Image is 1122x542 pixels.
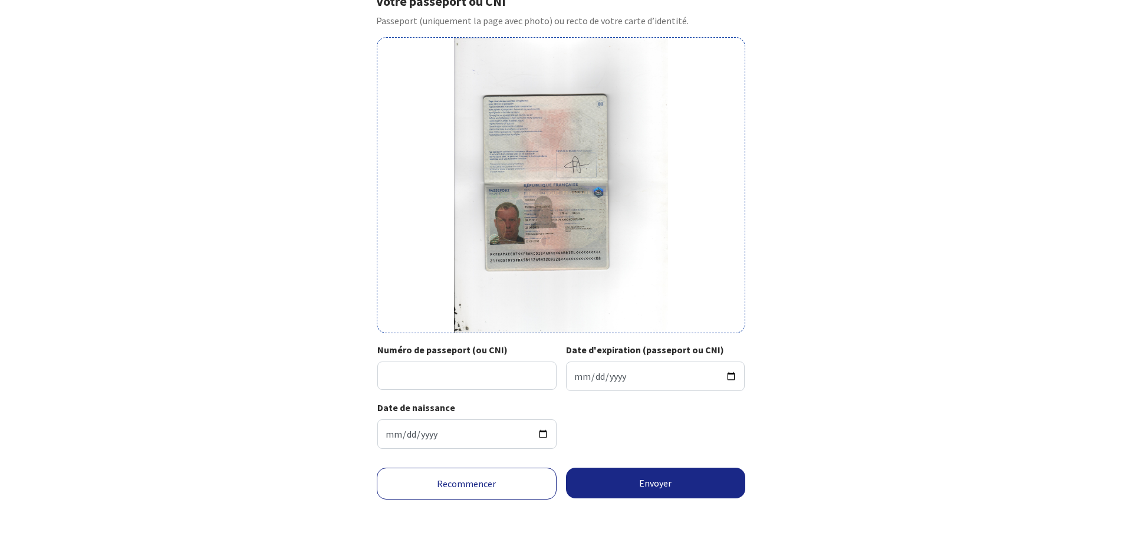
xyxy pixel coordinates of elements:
a: Recommencer [377,468,557,500]
p: Passeport (uniquement la page avec photo) ou recto de votre carte d’identité. [376,14,746,28]
strong: Date de naissance [377,402,455,413]
button: Envoyer [566,468,746,498]
img: paccot-francois.jpg [454,38,668,333]
strong: Numéro de passeport (ou CNI) [377,344,508,356]
strong: Date d'expiration (passeport ou CNI) [566,344,724,356]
